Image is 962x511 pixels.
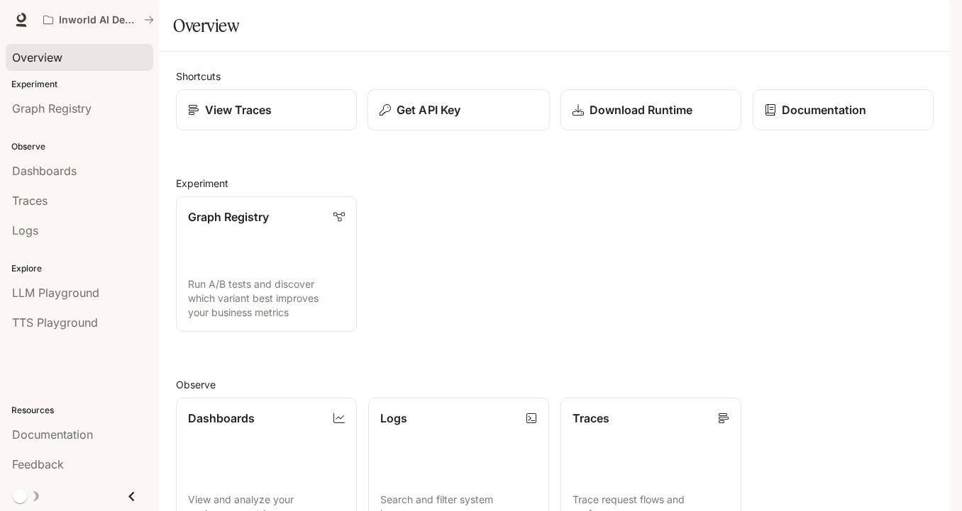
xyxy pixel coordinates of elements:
button: All workspaces [37,6,160,34]
p: Graph Registry [188,208,269,225]
h2: Experiment [176,176,934,191]
p: Inworld AI Demos [59,14,138,26]
p: Logs [380,410,407,427]
h2: Shortcuts [176,69,934,84]
p: View Traces [205,101,272,118]
p: Get API Key [397,101,460,118]
h1: Overview [173,11,239,40]
h2: Observe [176,377,934,392]
a: Download Runtime [560,89,741,130]
a: Documentation [753,89,934,130]
p: Download Runtime [590,101,692,118]
p: Documentation [782,101,866,118]
a: View Traces [176,89,357,130]
a: Graph RegistryRun A/B tests and discover which variant best improves your business metrics [176,196,357,332]
p: Run A/B tests and discover which variant best improves your business metrics [188,277,345,320]
p: Traces [573,410,609,427]
button: Get API Key [367,89,551,131]
p: Dashboards [188,410,255,427]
